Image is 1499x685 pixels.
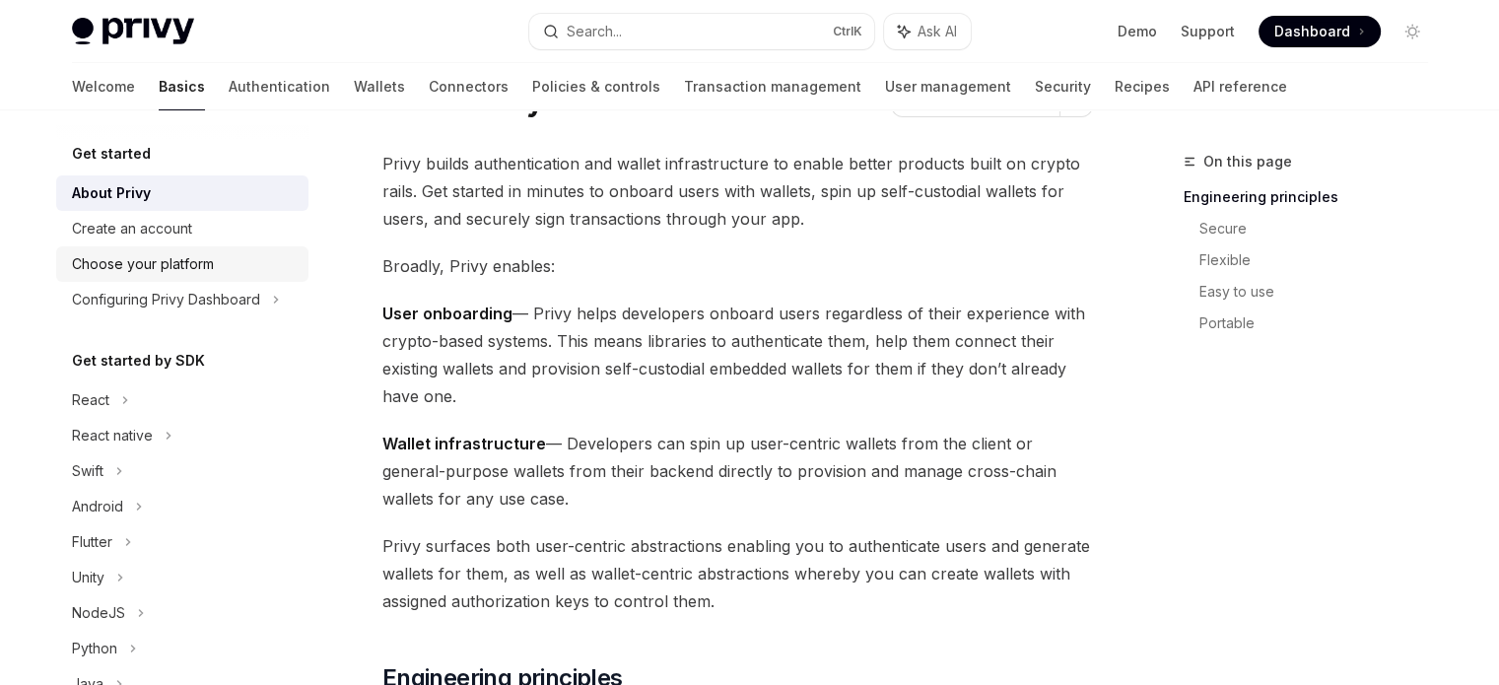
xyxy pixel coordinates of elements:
img: light logo [72,18,194,45]
h5: Get started by SDK [72,349,205,373]
a: Basics [159,63,205,110]
strong: User onboarding [382,304,512,323]
div: Unity [72,566,104,589]
div: About Privy [72,181,151,205]
a: Demo [1118,22,1157,41]
span: Dashboard [1274,22,1350,41]
div: Android [72,495,123,518]
a: Recipes [1115,63,1170,110]
div: Flutter [72,530,112,554]
span: On this page [1203,150,1292,173]
a: Secure [1199,213,1444,244]
a: Welcome [72,63,135,110]
button: Toggle dark mode [1397,16,1428,47]
div: React native [72,424,153,447]
a: Engineering principles [1184,181,1444,213]
span: Ctrl K [833,24,862,39]
a: Portable [1199,308,1444,339]
a: Policies & controls [532,63,660,110]
span: Privy surfaces both user-centric abstractions enabling you to authenticate users and generate wal... [382,532,1093,615]
a: Wallets [354,63,405,110]
a: Transaction management [684,63,861,110]
div: Search... [567,20,622,43]
a: Authentication [229,63,330,110]
a: Flexible [1199,244,1444,276]
a: Create an account [56,211,308,246]
div: NodeJS [72,601,125,625]
div: React [72,388,109,412]
div: Python [72,637,117,660]
a: Support [1181,22,1235,41]
button: Search...CtrlK [529,14,874,49]
span: Ask AI [918,22,957,41]
button: Ask AI [884,14,971,49]
a: Choose your platform [56,246,308,282]
div: Swift [72,459,103,483]
div: Choose your platform [72,252,214,276]
a: About Privy [56,175,308,211]
span: Privy builds authentication and wallet infrastructure to enable better products built on crypto r... [382,150,1093,233]
a: Dashboard [1259,16,1381,47]
span: — Developers can spin up user-centric wallets from the client or general-purpose wallets from the... [382,430,1093,513]
span: — Privy helps developers onboard users regardless of their experience with crypto-based systems. ... [382,300,1093,410]
strong: Wallet infrastructure [382,434,546,453]
a: Connectors [429,63,509,110]
h5: Get started [72,142,151,166]
div: Create an account [72,217,192,240]
span: Broadly, Privy enables: [382,252,1093,280]
a: API reference [1193,63,1287,110]
div: Configuring Privy Dashboard [72,288,260,311]
a: Security [1035,63,1091,110]
a: User management [885,63,1011,110]
a: Easy to use [1199,276,1444,308]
